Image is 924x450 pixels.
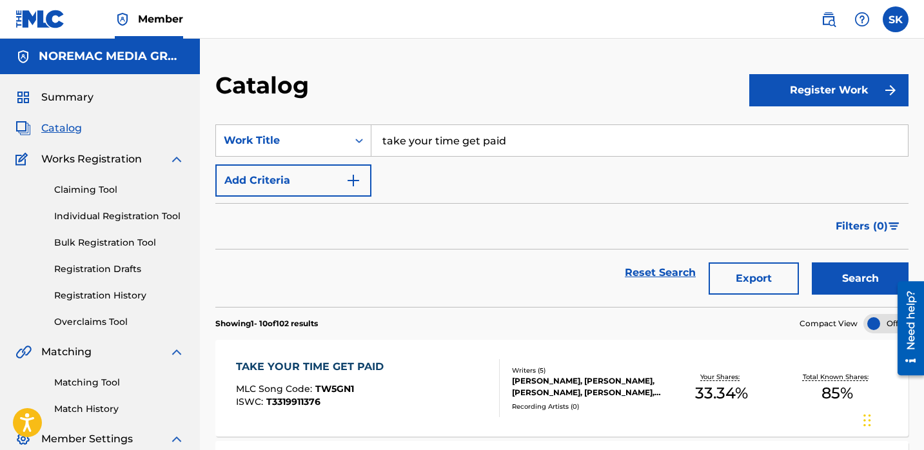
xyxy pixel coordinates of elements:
[54,402,184,416] a: Match History
[821,12,836,27] img: search
[883,6,909,32] div: User Menu
[54,183,184,197] a: Claiming Tool
[695,382,748,405] span: 33.34 %
[512,375,664,398] div: [PERSON_NAME], [PERSON_NAME], [PERSON_NAME], [PERSON_NAME], [PERSON_NAME]
[15,121,31,136] img: Catalog
[236,359,390,375] div: TAKE YOUR TIME GET PAID
[169,152,184,167] img: expand
[883,83,898,98] img: f7272a7cc735f4ea7f67.svg
[863,401,871,440] div: Drag
[236,396,266,407] span: ISWC :
[15,121,82,136] a: CatalogCatalog
[15,344,32,360] img: Matching
[54,262,184,276] a: Registration Drafts
[15,90,31,105] img: Summary
[15,90,93,105] a: SummarySummary
[138,12,183,26] span: Member
[15,152,32,167] img: Works Registration
[54,376,184,389] a: Matching Tool
[346,173,361,188] img: 9d2ae6d4665cec9f34b9.svg
[15,49,31,64] img: Accounts
[700,372,743,382] p: Your Shares:
[618,259,702,287] a: Reset Search
[749,74,909,106] button: Register Work
[828,210,909,242] button: Filters (0)
[800,318,858,329] span: Compact View
[15,10,65,28] img: MLC Logo
[224,133,340,148] div: Work Title
[854,12,870,27] img: help
[215,71,315,100] h2: Catalog
[889,222,899,230] img: filter
[803,372,872,382] p: Total Known Shares:
[41,152,142,167] span: Works Registration
[236,383,315,395] span: MLC Song Code :
[41,90,93,105] span: Summary
[41,431,133,447] span: Member Settings
[709,262,799,295] button: Export
[860,388,924,450] iframe: Chat Widget
[54,210,184,223] a: Individual Registration Tool
[39,49,184,64] h5: NOREMAC MEDIA GROUP
[54,289,184,302] a: Registration History
[41,121,82,136] span: Catalog
[849,6,875,32] div: Help
[816,6,841,32] a: Public Search
[812,262,909,295] button: Search
[115,12,130,27] img: Top Rightsholder
[266,396,320,407] span: T3319911376
[215,318,318,329] p: Showing 1 - 10 of 102 results
[15,431,31,447] img: Member Settings
[54,236,184,249] a: Bulk Registration Tool
[169,431,184,447] img: expand
[315,383,354,395] span: TW5GN1
[821,382,853,405] span: 85 %
[836,219,888,234] span: Filters ( 0 )
[54,315,184,329] a: Overclaims Tool
[215,124,909,307] form: Search Form
[169,344,184,360] img: expand
[215,340,909,436] a: TAKE YOUR TIME GET PAIDMLC Song Code:TW5GN1ISWC:T3319911376Writers (5)[PERSON_NAME], [PERSON_NAME...
[512,402,664,411] div: Recording Artists ( 0 )
[512,366,664,375] div: Writers ( 5 )
[41,344,92,360] span: Matching
[888,277,924,380] iframe: Resource Center
[215,164,371,197] button: Add Criteria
